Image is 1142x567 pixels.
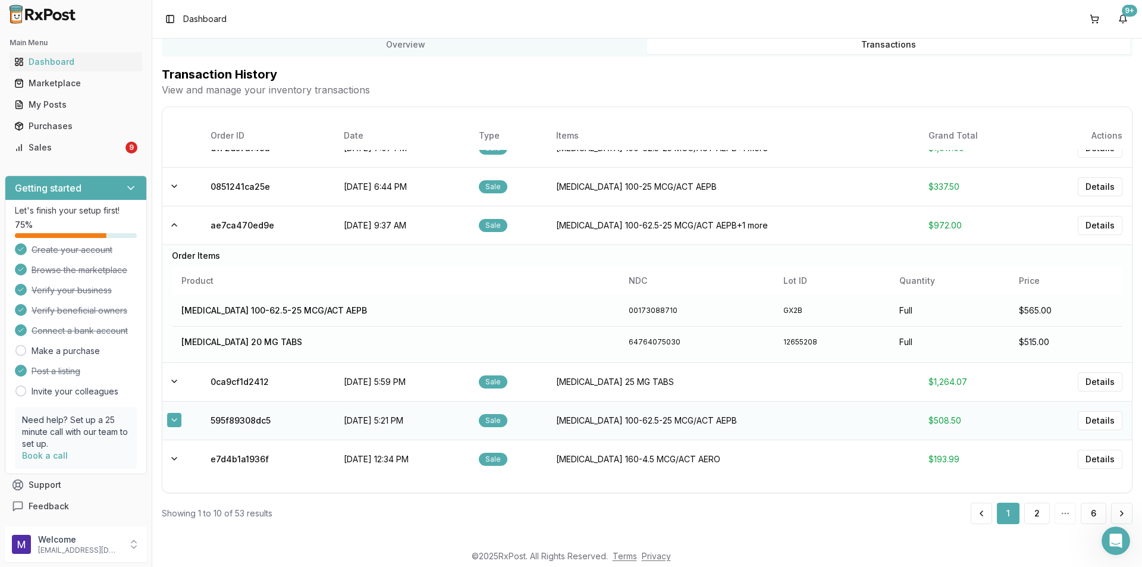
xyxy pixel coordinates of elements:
td: [DATE] 5:59 PM [334,362,470,401]
div: Showing 1 to 10 of 53 results [162,508,272,519]
th: Quantity [890,267,1009,295]
h3: Getting started [15,181,81,195]
span: Browse the marketplace [32,264,127,276]
div: 9+ [1122,5,1137,17]
div: 9 [126,142,137,154]
td: $337.50 [919,167,1030,206]
button: Support [5,474,147,496]
a: Sales9 [10,137,142,158]
div: Order Items [172,250,1122,262]
td: 0ca9cf1d2412 [201,362,334,401]
div: Dashboard [14,56,137,68]
td: ae7ca470ed9e [201,206,334,245]
a: My Posts [10,94,142,115]
span: Dashboard [183,13,227,25]
div: Sale [479,453,507,466]
button: 1 [997,503,1019,524]
td: [MEDICAL_DATA] 160-4.5 MCG/ACT AERO [547,440,919,478]
th: NDC [619,267,774,295]
div: Sale [479,180,507,193]
span: Verify your business [32,284,112,296]
nav: breadcrumb [183,13,227,25]
td: [DATE] 9:37 AM [334,206,470,245]
td: 64764075030 [619,326,774,358]
button: Details [1078,177,1122,196]
div: Sales [14,142,123,154]
td: GX2B [774,295,890,327]
button: 9+ [1113,10,1132,29]
td: Full [890,326,1009,358]
button: Overview [164,35,647,54]
th: Grand Total [919,121,1030,150]
a: Invite your colleagues [32,386,118,397]
a: Dashboard [10,51,142,73]
th: Price [1009,267,1122,295]
td: $1,264.07 [919,362,1030,401]
span: Feedback [29,500,69,512]
button: 2 [1024,503,1050,524]
td: $193.99 [919,440,1030,478]
div: My Posts [14,99,137,111]
td: [DATE] 12:34 PM [334,440,470,478]
td: Full [890,295,1009,327]
span: Connect a bank account [32,325,128,337]
button: Transactions [647,35,1130,54]
td: [MEDICAL_DATA] 25 MG TABS [547,362,919,401]
td: 595f89308dc5 [201,401,334,440]
a: Marketplace [10,73,142,94]
iframe: Intercom live chat [1102,527,1130,555]
th: Lot ID [774,267,890,295]
img: User avatar [12,535,31,554]
td: [MEDICAL_DATA] 100-62.5-25 MCG/ACT AEPB +1 more [547,206,919,245]
h2: Transaction History [162,66,1132,83]
span: 75 % [15,219,33,231]
button: Marketplace [5,74,147,93]
td: $565.00 [1009,295,1122,327]
td: 12655208 [774,326,890,358]
a: Privacy [642,551,671,561]
div: Purchases [14,120,137,132]
td: 0851241ca25e [201,167,334,206]
th: Type [469,121,546,150]
h2: Main Menu [10,38,142,48]
span: Post a listing [32,365,80,377]
button: Feedback [5,496,147,517]
button: My Posts [5,95,147,114]
th: Product [172,267,619,295]
img: RxPost Logo [5,5,81,24]
button: Dashboard [5,52,147,71]
p: Welcome [38,534,121,546]
td: [DATE] 5:21 PM [334,401,470,440]
button: Purchases [5,117,147,136]
button: 6 [1081,503,1106,524]
td: [MEDICAL_DATA] 100-62.5-25 MCG/ACT AEPB [547,401,919,440]
td: [DATE] 6:44 PM [334,167,470,206]
span: Create your account [32,244,112,256]
div: Marketplace [14,77,137,89]
button: Details [1078,450,1122,469]
div: Sale [479,219,507,232]
th: Date [334,121,470,150]
a: Book a call [22,450,68,461]
td: [MEDICAL_DATA] 100-25 MCG/ACT AEPB [547,167,919,206]
button: Details [1078,411,1122,430]
p: [EMAIL_ADDRESS][DOMAIN_NAME] [38,546,121,555]
button: Sales9 [5,138,147,157]
td: $515.00 [1009,326,1122,358]
div: Sale [479,414,507,427]
button: Details [1078,216,1122,235]
p: Need help? Set up a 25 minute call with our team to set up. [22,414,130,450]
span: Verify beneficial owners [32,305,127,317]
td: $508.50 [919,401,1030,440]
th: Order ID [201,121,334,150]
a: Terms [613,551,637,561]
td: e7d4b1a1936f [201,440,334,478]
a: Make a purchase [32,345,100,357]
th: Actions [1029,121,1132,150]
td: 00173088710 [619,295,774,327]
th: Items [547,121,919,150]
td: $972.00 [919,206,1030,245]
p: Let's finish your setup first! [15,205,137,217]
